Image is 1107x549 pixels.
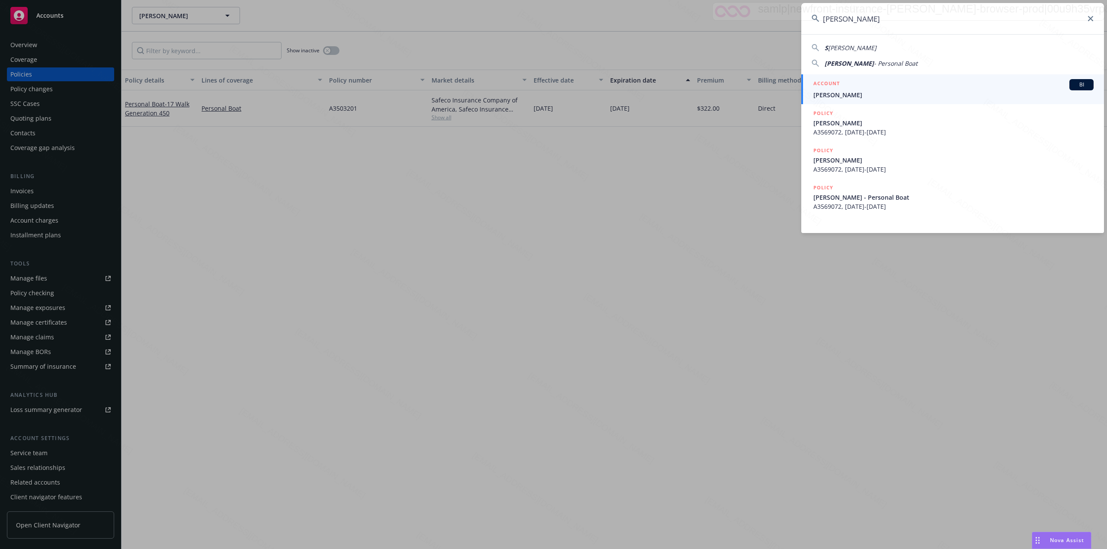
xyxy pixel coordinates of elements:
span: BI [1073,81,1090,89]
span: [PERSON_NAME] [825,59,874,67]
span: [PERSON_NAME] [813,156,1094,165]
span: A3569072, [DATE]-[DATE] [813,165,1094,174]
a: POLICY[PERSON_NAME]A3569072, [DATE]-[DATE] [801,141,1104,179]
span: [PERSON_NAME] [828,44,877,52]
span: A3569072, [DATE]-[DATE] [813,202,1094,211]
input: Search... [801,3,1104,34]
span: - Personal Boat [874,59,918,67]
span: [PERSON_NAME] [813,118,1094,128]
span: S [825,44,828,52]
button: Nova Assist [1032,532,1091,549]
h5: POLICY [813,109,833,118]
span: [PERSON_NAME] - Personal Boat [813,193,1094,202]
div: Drag to move [1032,532,1043,549]
a: POLICY[PERSON_NAME] - Personal BoatA3569072, [DATE]-[DATE] [801,179,1104,216]
h5: POLICY [813,183,833,192]
span: Nova Assist [1050,536,1084,544]
span: [PERSON_NAME] [813,90,1094,99]
a: POLICY[PERSON_NAME]A3569072, [DATE]-[DATE] [801,104,1104,141]
h5: POLICY [813,146,833,155]
h5: ACCOUNT [813,79,840,89]
span: A3569072, [DATE]-[DATE] [813,128,1094,137]
a: ACCOUNTBI[PERSON_NAME] [801,74,1104,104]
